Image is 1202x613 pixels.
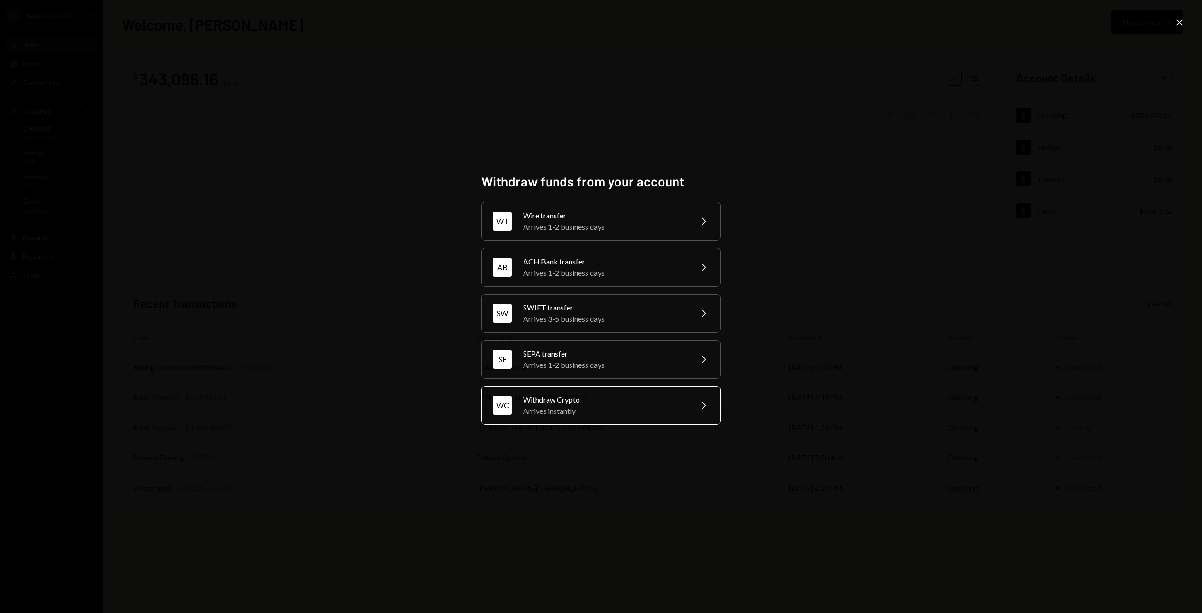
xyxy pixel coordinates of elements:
[493,304,512,323] div: SW
[523,267,686,279] div: Arrives 1-2 business days
[481,202,721,241] button: WTWire transferArrives 1-2 business days
[481,294,721,333] button: SWSWIFT transferArrives 3-5 business days
[523,256,686,267] div: ACH Bank transfer
[523,348,686,359] div: SEPA transfer
[523,359,686,371] div: Arrives 1-2 business days
[481,386,721,425] button: WCWithdraw CryptoArrives instantly
[481,172,721,191] h2: Withdraw funds from your account
[493,350,512,369] div: SE
[523,210,686,221] div: Wire transfer
[523,221,686,233] div: Arrives 1-2 business days
[493,258,512,277] div: AB
[523,405,686,417] div: Arrives instantly
[481,248,721,287] button: ABACH Bank transferArrives 1-2 business days
[523,394,686,405] div: Withdraw Crypto
[493,212,512,231] div: WT
[523,313,686,325] div: Arrives 3-5 business days
[523,302,686,313] div: SWIFT transfer
[481,340,721,379] button: SESEPA transferArrives 1-2 business days
[493,396,512,415] div: WC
